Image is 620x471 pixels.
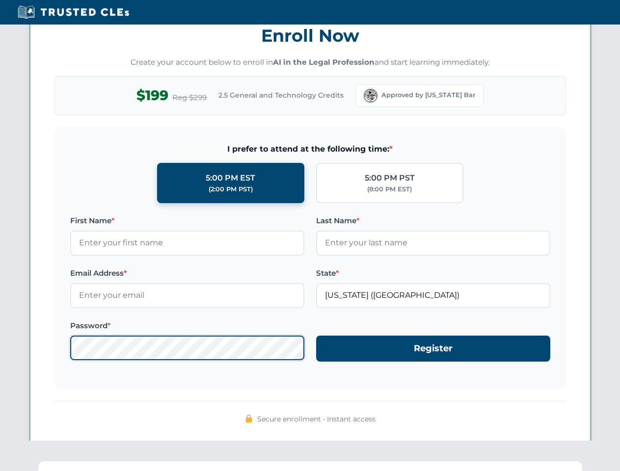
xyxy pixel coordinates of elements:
[364,89,377,103] img: Florida Bar
[316,283,550,308] input: Florida (FL)
[209,184,253,194] div: (2:00 PM PST)
[70,320,304,332] label: Password
[316,336,550,362] button: Register
[381,90,475,100] span: Approved by [US_STATE] Bar
[245,415,253,422] img: 🔒
[70,283,304,308] input: Enter your email
[273,57,375,67] strong: AI in the Legal Profession
[316,215,550,227] label: Last Name
[257,414,376,424] span: Secure enrollment • Instant access
[365,172,415,184] div: 5:00 PM PST
[206,172,255,184] div: 5:00 PM EST
[367,184,412,194] div: (8:00 PM EST)
[70,143,550,156] span: I prefer to attend at the following time:
[54,20,566,51] h3: Enroll Now
[70,215,304,227] label: First Name
[316,267,550,279] label: State
[316,231,550,255] input: Enter your last name
[218,90,344,101] span: 2.5 General and Technology Credits
[70,231,304,255] input: Enter your first name
[70,267,304,279] label: Email Address
[54,57,566,68] p: Create your account below to enroll in and start learning immediately.
[172,92,207,104] span: Reg $299
[136,84,168,106] span: $199
[15,5,132,20] img: Trusted CLEs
